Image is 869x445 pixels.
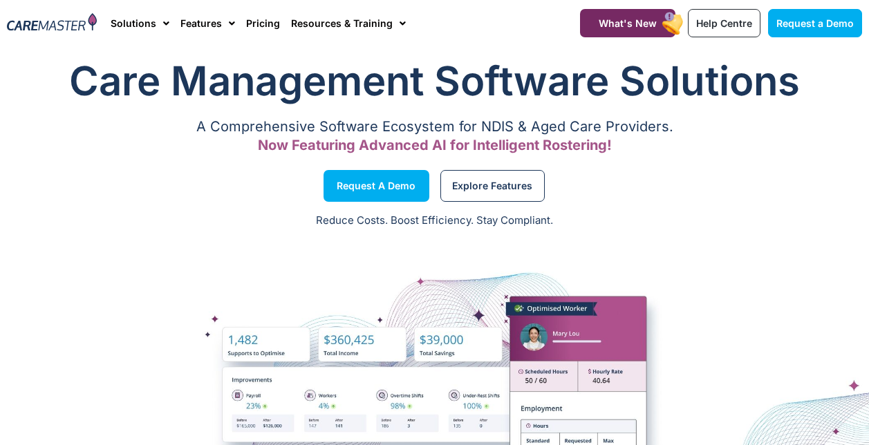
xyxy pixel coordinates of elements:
h1: Care Management Software Solutions [7,53,862,108]
span: Request a Demo [776,17,854,29]
span: Explore Features [452,182,532,189]
a: Explore Features [440,170,545,202]
span: Now Featuring Advanced AI for Intelligent Rostering! [258,137,612,153]
span: Help Centre [696,17,752,29]
a: What's New [580,9,675,37]
a: Request a Demo [324,170,429,202]
img: CareMaster Logo [7,13,97,33]
span: Request a Demo [337,182,415,189]
a: Help Centre [688,9,760,37]
a: Request a Demo [768,9,862,37]
p: A Comprehensive Software Ecosystem for NDIS & Aged Care Providers. [7,122,862,131]
span: What's New [599,17,657,29]
p: Reduce Costs. Boost Efficiency. Stay Compliant. [8,213,861,229]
